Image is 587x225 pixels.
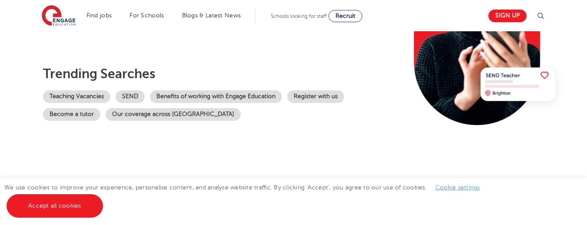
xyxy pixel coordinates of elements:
[43,66,394,82] p: Trending searches
[182,12,241,19] a: Blogs & Latest News
[7,194,103,218] a: Accept all cookies
[106,108,241,121] a: Our coverage across [GEOGRAPHIC_DATA]
[335,13,355,19] span: Recruit
[116,90,145,103] a: SEND
[4,184,489,209] span: We use cookies to improve your experience, personalise content, and analyse website traffic. By c...
[488,10,527,22] a: Sign up
[328,10,362,22] a: Recruit
[287,90,344,103] a: Register with us
[43,108,100,121] a: Become a tutor
[271,13,327,19] span: Schools looking for staff
[150,90,282,103] a: Benefits of working with Engage Education
[42,5,76,27] img: Engage Education
[86,12,112,19] a: Find jobs
[43,90,110,103] a: Teaching Vacancies
[129,12,164,19] a: For Schools
[435,184,480,191] a: Cookie settings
